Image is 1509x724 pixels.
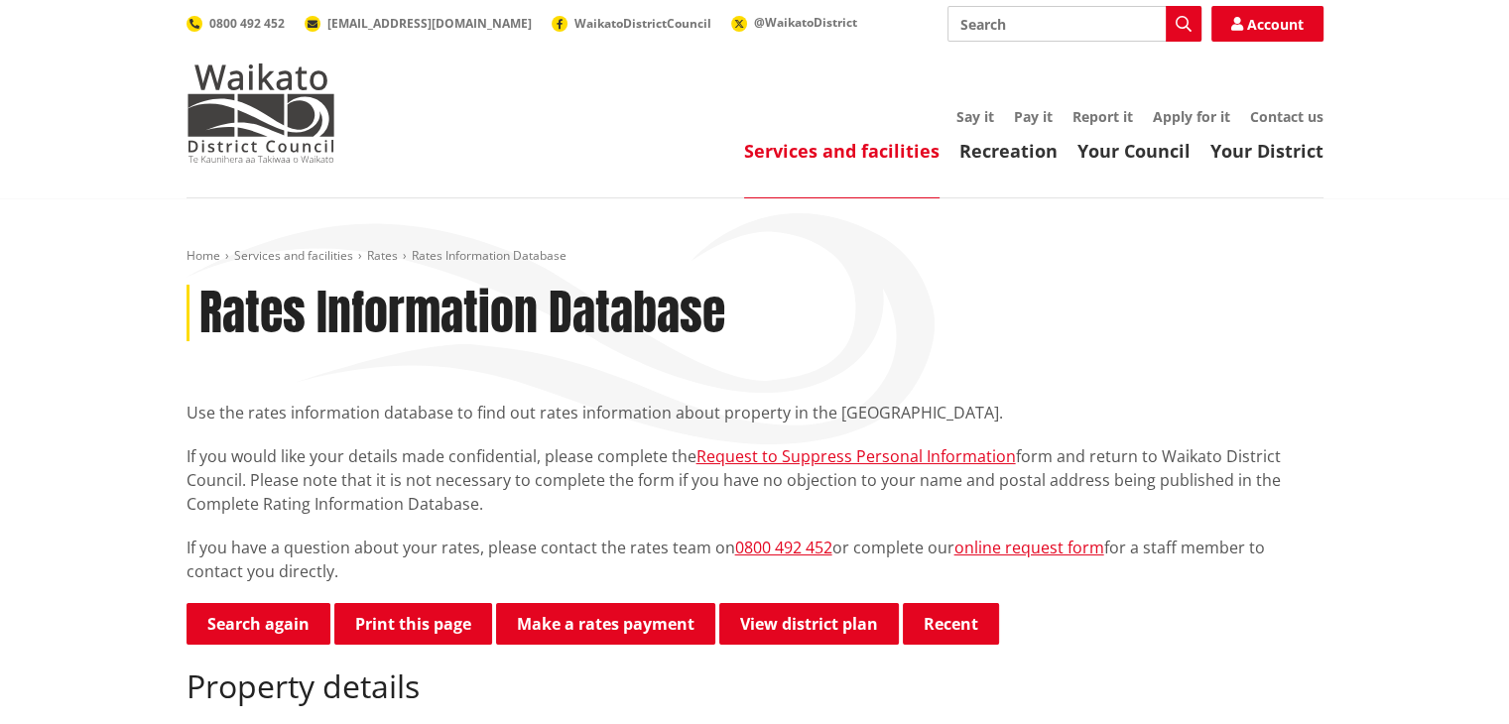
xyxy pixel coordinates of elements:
[947,6,1201,42] input: Search input
[412,247,566,264] span: Rates Information Database
[1211,6,1323,42] a: Account
[187,15,285,32] a: 0800 492 452
[735,537,832,558] a: 0800 492 452
[744,139,940,163] a: Services and facilities
[1418,641,1489,712] iframe: Messenger Launcher
[334,603,492,645] button: Print this page
[187,444,1323,516] p: If you would like your details made confidential, please complete the form and return to Waikato ...
[1014,107,1053,126] a: Pay it
[209,15,285,32] span: 0800 492 452
[327,15,532,32] span: [EMAIL_ADDRESS][DOMAIN_NAME]
[187,248,1323,265] nav: breadcrumb
[552,15,711,32] a: WaikatoDistrictCouncil
[367,247,398,264] a: Rates
[187,401,1323,424] p: Use the rates information database to find out rates information about property in the [GEOGRAPHI...
[1210,139,1323,163] a: Your District
[1077,139,1191,163] a: Your Council
[187,603,330,645] a: Search again
[199,285,725,342] h1: Rates Information Database
[234,247,353,264] a: Services and facilities
[187,63,335,163] img: Waikato District Council - Te Kaunihera aa Takiwaa o Waikato
[959,139,1058,163] a: Recreation
[496,603,715,645] a: Make a rates payment
[754,14,857,31] span: @WaikatoDistrict
[187,667,1323,705] h2: Property details
[1153,107,1230,126] a: Apply for it
[903,603,999,645] button: Recent
[1250,107,1323,126] a: Contact us
[305,15,532,32] a: [EMAIL_ADDRESS][DOMAIN_NAME]
[187,536,1323,583] p: If you have a question about your rates, please contact the rates team on or complete our for a s...
[954,537,1104,558] a: online request form
[574,15,711,32] span: WaikatoDistrictCouncil
[696,445,1016,467] a: Request to Suppress Personal Information
[187,247,220,264] a: Home
[731,14,857,31] a: @WaikatoDistrict
[1072,107,1133,126] a: Report it
[719,603,899,645] a: View district plan
[956,107,994,126] a: Say it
